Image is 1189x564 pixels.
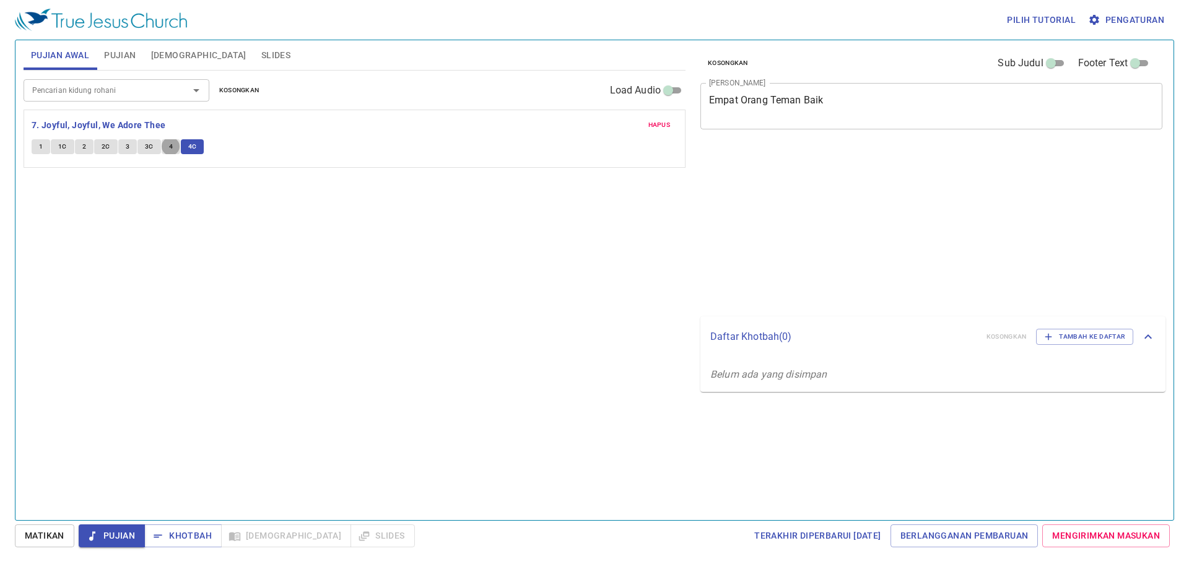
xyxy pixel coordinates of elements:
[610,83,661,98] span: Load Audio
[102,141,110,152] span: 2C
[998,56,1043,71] span: Sub Judul
[181,139,204,154] button: 4C
[900,528,1029,544] span: Berlangganan Pembaruan
[709,94,1154,118] textarea: Empat Orang Teman Baik
[1044,331,1125,342] span: Tambah ke Daftar
[695,142,1071,311] iframe: from-child
[891,524,1039,547] a: Berlangganan Pembaruan
[151,48,246,63] span: [DEMOGRAPHIC_DATA]
[32,118,168,133] button: 7. Joyful, Joyful, We Adore Thee
[126,141,129,152] span: 3
[700,56,756,71] button: Kosongkan
[15,9,187,31] img: True Jesus Church
[145,141,154,152] span: 3C
[39,141,43,152] span: 1
[641,118,678,132] button: Hapus
[89,528,135,544] span: Pujian
[710,368,827,380] i: Belum ada yang disimpan
[32,139,50,154] button: 1
[82,141,86,152] span: 2
[144,524,222,547] button: Khotbah
[137,139,161,154] button: 3C
[648,119,671,131] span: Hapus
[32,118,166,133] b: 7. Joyful, Joyful, We Adore Thee
[79,524,145,547] button: Pujian
[31,48,89,63] span: Pujian Awal
[754,528,881,544] span: Terakhir Diperbarui [DATE]
[162,139,180,154] button: 4
[1002,9,1081,32] button: Pilih tutorial
[94,139,118,154] button: 2C
[219,85,259,96] span: Kosongkan
[154,528,212,544] span: Khotbah
[749,524,886,547] a: Terakhir Diperbarui [DATE]
[118,139,137,154] button: 3
[710,329,977,344] p: Daftar Khotbah ( 0 )
[261,48,290,63] span: Slides
[708,58,748,69] span: Kosongkan
[58,141,67,152] span: 1C
[1052,528,1160,544] span: Mengirimkan Masukan
[1042,524,1170,547] a: Mengirimkan Masukan
[188,141,197,152] span: 4C
[1007,12,1076,28] span: Pilih tutorial
[25,528,64,544] span: Matikan
[188,82,205,99] button: Open
[212,83,267,98] button: Kosongkan
[169,141,173,152] span: 4
[1078,56,1128,71] span: Footer Text
[104,48,136,63] span: Pujian
[1036,329,1133,345] button: Tambah ke Daftar
[1086,9,1169,32] button: Pengaturan
[51,139,74,154] button: 1C
[1091,12,1164,28] span: Pengaturan
[15,524,74,547] button: Matikan
[700,316,1165,357] div: Daftar Khotbah(0)KosongkanTambah ke Daftar
[75,139,94,154] button: 2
